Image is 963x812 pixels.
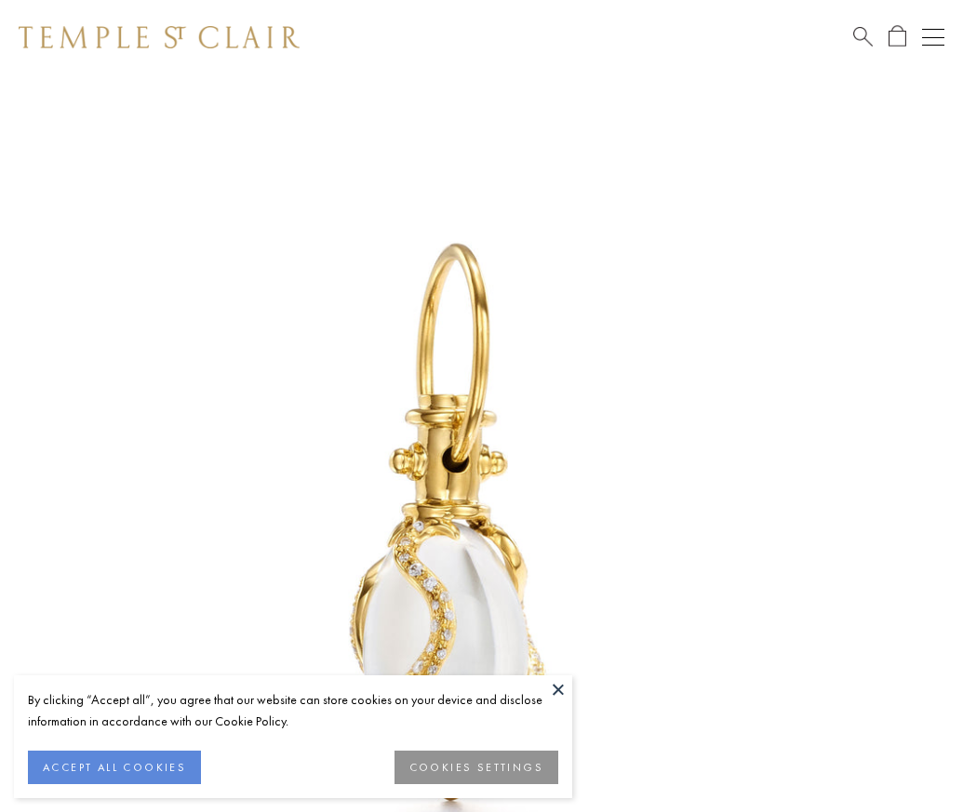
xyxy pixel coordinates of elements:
[19,26,300,48] img: Temple St. Clair
[28,689,558,732] div: By clicking “Accept all”, you agree that our website can store cookies on your device and disclos...
[853,25,873,48] a: Search
[28,751,201,784] button: ACCEPT ALL COOKIES
[395,751,558,784] button: COOKIES SETTINGS
[922,26,944,48] button: Open navigation
[889,25,906,48] a: Open Shopping Bag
